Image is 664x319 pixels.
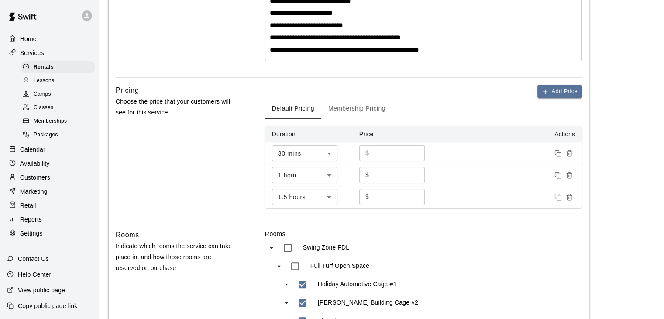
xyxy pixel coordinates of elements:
button: Remove price [564,191,575,203]
p: Indicate which rooms the service can take place in, and how those rooms are reserved on purchase [116,241,237,274]
a: Services [7,46,91,59]
a: Retail [7,199,91,212]
p: Full Turf Open Space [310,261,369,270]
p: Swing Zone FDL [303,243,349,252]
a: Camps [21,88,98,101]
div: Packages [21,129,95,141]
a: Availability [7,157,91,170]
label: Rooms [265,229,582,238]
a: Lessons [21,74,98,87]
th: Duration [265,126,352,142]
a: Reports [7,213,91,226]
p: Holiday Automotive Cage #1 [318,280,397,288]
a: Classes [21,101,98,115]
p: Home [20,35,37,43]
a: Rentals [21,60,98,74]
p: Retail [20,201,36,210]
span: Packages [34,131,58,139]
p: $ [365,192,369,201]
div: Memberships [21,115,95,128]
p: Marketing [20,187,48,196]
p: Settings [20,229,43,238]
span: Camps [34,90,51,99]
p: $ [365,149,369,158]
div: 1 hour [272,167,337,183]
p: Choose the price that your customers will see for this service [116,96,237,118]
h6: Pricing [116,85,139,96]
p: Copy public page link [18,302,77,310]
p: Contact Us [18,254,49,263]
h6: Rooms [116,229,139,241]
span: Memberships [34,117,67,126]
p: $ [365,170,369,180]
button: Duplicate price [552,170,564,181]
p: Help Center [18,270,51,279]
button: Membership Pricing [321,98,392,119]
button: Add Price [537,85,582,98]
a: Packages [21,128,98,142]
a: Customers [7,171,91,184]
a: Memberships [21,115,98,128]
a: Calendar [7,143,91,156]
p: Services [20,49,44,57]
p: Customers [20,173,50,182]
span: Classes [34,104,53,112]
th: Price [352,126,440,142]
div: Rentals [21,61,95,73]
button: Duplicate price [552,191,564,203]
button: Duplicate price [552,148,564,159]
span: Rentals [34,63,54,72]
a: Settings [7,227,91,240]
p: [PERSON_NAME] Building Cage #2 [318,298,418,307]
p: View public page [18,286,65,295]
button: Default Pricing [265,98,321,119]
th: Actions [440,126,582,142]
div: Camps [21,88,95,101]
p: Calendar [20,145,45,154]
button: Remove price [564,170,575,181]
a: Home [7,32,91,45]
div: Lessons [21,75,95,87]
button: Remove price [564,148,575,159]
p: Reports [20,215,42,224]
div: 30 mins [272,145,337,161]
div: 1.5 hours [272,189,337,205]
a: Marketing [7,185,91,198]
p: Availability [20,159,50,168]
span: Lessons [34,76,55,85]
div: Classes [21,102,95,114]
